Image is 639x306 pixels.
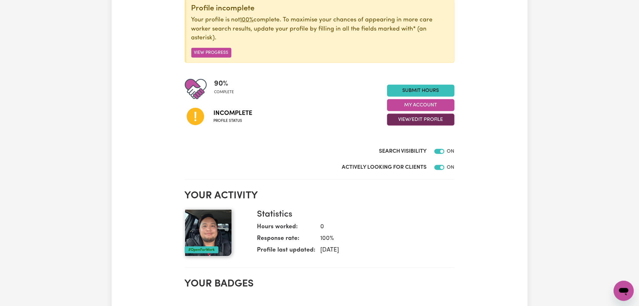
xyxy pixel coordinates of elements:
[257,246,316,258] dt: Profile last updated:
[214,89,234,95] span: complete
[316,223,450,232] dd: 0
[257,209,450,220] h3: Statistics
[185,278,455,290] h2: Your badges
[342,163,427,172] label: Actively Looking for Clients
[191,16,449,43] p: Your profile is not complete. To maximise your chances of appearing in more care worker search re...
[214,118,253,124] span: Profile status
[387,85,455,97] a: Submit Hours
[191,4,449,13] div: Profile incomplete
[185,190,455,202] h2: Your activity
[387,114,455,126] button: View/Edit Profile
[257,234,316,246] dt: Response rate:
[185,209,232,257] img: Your profile picture
[214,78,234,89] span: 90 %
[316,246,450,255] dd: [DATE]
[240,17,254,23] u: 100%
[214,78,239,100] div: Profile completeness: 90%
[316,234,450,243] dd: 100 %
[379,147,427,156] label: Search Visibility
[447,149,455,154] span: ON
[387,99,455,111] button: My Account
[447,165,455,170] span: ON
[185,246,218,253] div: #OpenForWork
[257,223,316,234] dt: Hours worked:
[214,109,253,118] span: Incomplete
[191,48,231,58] button: View Progress
[614,281,634,301] iframe: Button to launch messaging window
